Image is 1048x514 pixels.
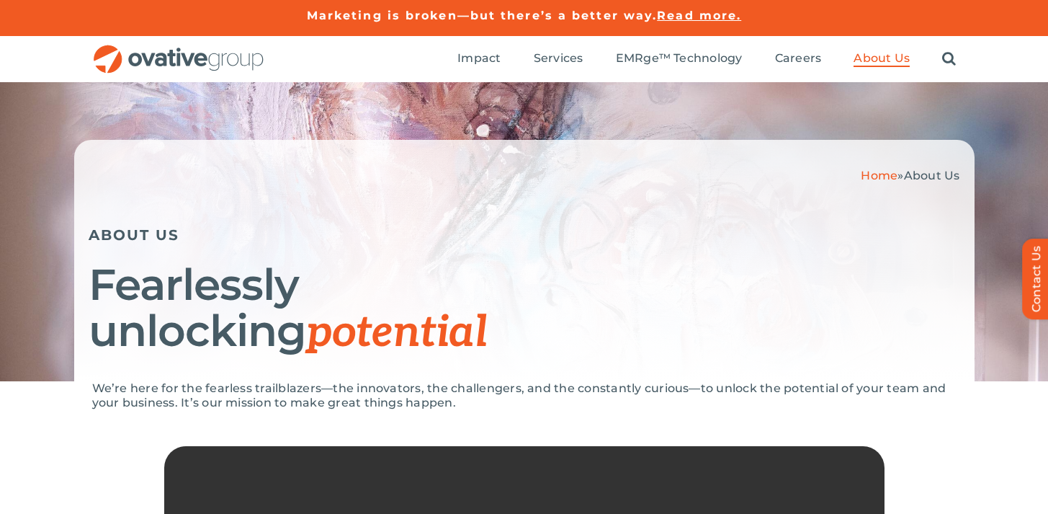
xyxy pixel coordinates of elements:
a: Search [942,51,956,67]
a: Home [861,169,897,182]
h1: Fearlessly unlocking [89,262,960,356]
a: Marketing is broken—but there’s a better way. [307,9,658,22]
a: Careers [775,51,822,67]
span: potential [306,307,487,359]
h5: ABOUT US [89,226,960,244]
a: Services [534,51,583,67]
p: We’re here for the fearless trailblazers—the innovators, the challengers, and the constantly curi... [92,381,957,410]
a: Impact [457,51,501,67]
a: OG_Full_horizontal_RGB [92,43,265,57]
a: EMRge™ Technology [616,51,743,67]
a: Read more. [657,9,741,22]
span: EMRge™ Technology [616,51,743,66]
a: About Us [854,51,910,67]
span: Careers [775,51,822,66]
nav: Menu [457,36,956,82]
span: Impact [457,51,501,66]
span: » [861,169,959,182]
span: About Us [904,169,960,182]
span: About Us [854,51,910,66]
span: Services [534,51,583,66]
